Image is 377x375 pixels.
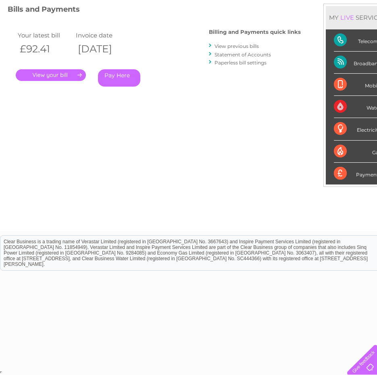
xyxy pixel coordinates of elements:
a: 0333 014 3131 [225,4,281,14]
a: Energy [255,34,273,40]
a: . [16,69,86,81]
h3: Bills and Payments [8,4,301,18]
th: £92.41 [16,41,74,57]
a: Water [235,34,250,40]
td: Your latest bill [16,30,74,41]
a: Paperless bill settings [215,60,267,66]
a: Telecoms [278,34,302,40]
th: [DATE] [74,41,132,57]
a: Log out [350,34,369,40]
a: Contact [323,34,343,40]
a: View previous bills [215,43,259,49]
a: Statement of Accounts [215,52,271,58]
td: Invoice date [74,30,132,41]
img: logo.png [13,21,54,46]
a: Pay Here [98,69,140,87]
div: LIVE [339,14,356,21]
a: Blog [307,34,319,40]
h4: Billing and Payments quick links [209,29,301,35]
